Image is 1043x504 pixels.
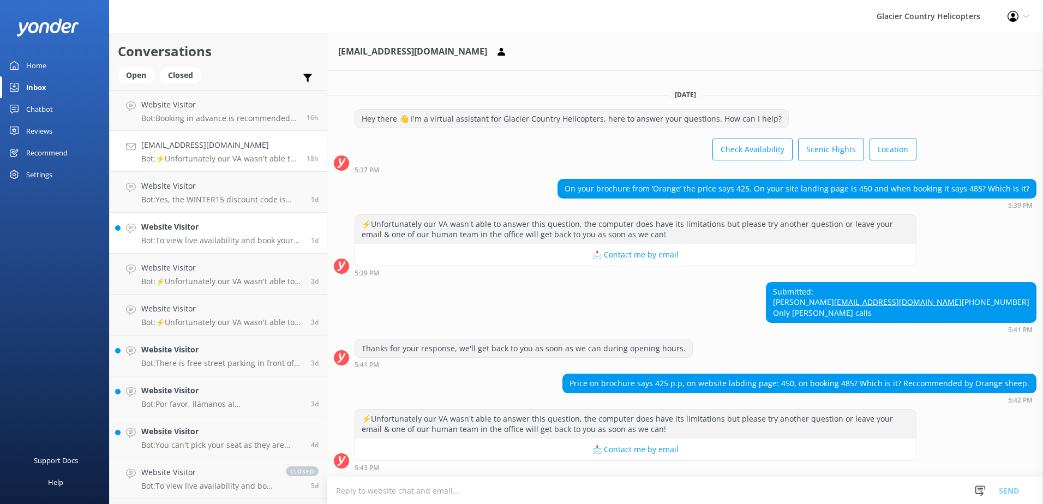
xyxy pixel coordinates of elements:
[118,69,160,81] a: Open
[286,466,319,476] span: closed
[562,396,1036,404] div: Oct 01 2025 05:42pm (UTC +13:00) Pacific/Auckland
[141,317,303,327] p: Bot: ⚡Unfortunately our VA wasn't able to answer this question, the computer does have its limita...
[311,440,319,449] span: Sep 28 2025 07:08am (UTC +13:00) Pacific/Auckland
[834,297,962,307] a: [EMAIL_ADDRESS][DOMAIN_NAME]
[712,139,793,160] button: Check Availability
[558,201,1036,209] div: Oct 01 2025 05:39pm (UTC +13:00) Pacific/Auckland
[110,295,327,335] a: Website VisitorBot:⚡Unfortunately our VA wasn't able to answer this question, the computer does h...
[141,180,303,192] h4: Website Visitor
[48,471,63,493] div: Help
[160,69,207,81] a: Closed
[110,254,327,295] a: Website VisitorBot:⚡Unfortunately our VA wasn't able to answer this question, the computer does h...
[355,269,916,277] div: Oct 01 2025 05:39pm (UTC +13:00) Pacific/Auckland
[141,99,298,111] h4: Website Visitor
[141,154,298,164] p: Bot: ⚡Unfortunately our VA wasn't able to answer this question, the computer does have its limita...
[355,339,692,358] div: Thanks for your response, we'll get back to you as soon as we can during opening hours.
[311,195,319,204] span: Oct 01 2025 08:45am (UTC +13:00) Pacific/Auckland
[141,440,303,450] p: Bot: You can't pick your seat as they are allocated based on the helicopter's weight and balance ...
[355,362,379,368] strong: 5:41 PM
[26,98,53,120] div: Chatbot
[355,465,379,471] strong: 5:43 PM
[563,374,1036,393] div: Price on brochure says 425 p.p, on website labding page: 450, on booking 485? Which is it? Reccom...
[141,221,303,233] h4: Website Visitor
[110,335,327,376] a: Website VisitorBot:There is free street parking in front of our office, and a free car park just ...
[355,167,379,173] strong: 5:37 PM
[766,326,1036,333] div: Oct 01 2025 05:41pm (UTC +13:00) Pacific/Auckland
[110,458,327,499] a: Website VisitorBot:To view live availability and book your tour, please visit: [URL][DOMAIN_NAME]...
[355,439,916,460] button: 📩 Contact me by email
[141,481,275,491] p: Bot: To view live availability and book your tour, please visit: [URL][DOMAIN_NAME].
[26,55,46,76] div: Home
[355,410,916,439] div: ⚡Unfortunately our VA wasn't able to answer this question, the computer does have its limitations...
[141,113,298,123] p: Bot: Booking in advance is recommended to secure your preferred date and time. You can view live ...
[141,385,303,397] h4: Website Visitor
[1008,327,1033,333] strong: 5:41 PM
[1008,397,1033,404] strong: 5:42 PM
[311,399,319,409] span: Sep 28 2025 05:35pm (UTC +13:00) Pacific/Auckland
[307,113,319,122] span: Oct 01 2025 07:23pm (UTC +13:00) Pacific/Auckland
[141,236,303,245] p: Bot: To view live availability and book your tour, please visit: [URL][DOMAIN_NAME].
[141,466,275,478] h4: Website Visitor
[141,344,303,356] h4: Website Visitor
[26,76,46,98] div: Inbox
[141,195,303,205] p: Bot: Yes, the WINTER15 discount code is currently running for off-season deals. It is valid when ...
[118,67,154,83] div: Open
[355,361,693,368] div: Oct 01 2025 05:41pm (UTC +13:00) Pacific/Auckland
[141,277,303,286] p: Bot: ⚡Unfortunately our VA wasn't able to answer this question, the computer does have its limita...
[141,303,303,315] h4: Website Visitor
[870,139,916,160] button: Location
[311,481,319,490] span: Sep 26 2025 09:48pm (UTC +13:00) Pacific/Auckland
[26,120,52,142] div: Reviews
[338,45,487,59] h3: [EMAIL_ADDRESS][DOMAIN_NAME]
[355,166,916,173] div: Oct 01 2025 05:37pm (UTC +13:00) Pacific/Auckland
[26,164,52,185] div: Settings
[355,464,916,471] div: Oct 01 2025 05:43pm (UTC +13:00) Pacific/Auckland
[141,399,303,409] p: Bot: Por favor, llámanos al [PHONE_NUMBER] el día anterior para ver cómo está el clima.
[26,142,68,164] div: Recommend
[110,172,327,213] a: Website VisitorBot:Yes, the WINTER15 discount code is currently running for off-season deals. It ...
[110,90,327,131] a: Website VisitorBot:Booking in advance is recommended to secure your preferred date and time. You ...
[766,283,1036,322] div: Submitted: [PERSON_NAME] [PHONE_NUMBER] Only [PERSON_NAME] calls
[558,179,1036,198] div: On your brochure from ‘Orange’ the price says 425. On your site landing page is 450 and when book...
[668,90,703,99] span: [DATE]
[16,19,79,37] img: yonder-white-logo.png
[311,277,319,286] span: Sep 29 2025 10:34am (UTC +13:00) Pacific/Auckland
[110,131,327,172] a: [EMAIL_ADDRESS][DOMAIN_NAME]Bot:⚡Unfortunately our VA wasn't able to answer this question, the co...
[798,139,864,160] button: Scenic Flights
[141,262,303,274] h4: Website Visitor
[355,215,916,244] div: ⚡Unfortunately our VA wasn't able to answer this question, the computer does have its limitations...
[307,154,319,163] span: Oct 01 2025 05:42pm (UTC +13:00) Pacific/Auckland
[160,67,201,83] div: Closed
[355,244,916,266] button: 📩 Contact me by email
[110,376,327,417] a: Website VisitorBot:Por favor, llámanos al [PHONE_NUMBER] el día anterior para ver cómo está el cl...
[311,358,319,368] span: Sep 28 2025 06:08pm (UTC +13:00) Pacific/Auckland
[110,213,327,254] a: Website VisitorBot:To view live availability and book your tour, please visit: [URL][DOMAIN_NAME].1d
[141,139,298,151] h4: [EMAIL_ADDRESS][DOMAIN_NAME]
[141,425,303,437] h4: Website Visitor
[311,317,319,327] span: Sep 28 2025 07:33pm (UTC +13:00) Pacific/Auckland
[141,358,303,368] p: Bot: There is free street parking in front of our office, and a free car park just across the roa...
[118,41,319,62] h2: Conversations
[311,236,319,245] span: Sep 30 2025 04:23pm (UTC +13:00) Pacific/Auckland
[355,270,379,277] strong: 5:39 PM
[110,417,327,458] a: Website VisitorBot:You can't pick your seat as they are allocated based on the helicopter's weigh...
[1008,202,1033,209] strong: 5:39 PM
[355,110,788,128] div: Hey there 👋 I'm a virtual assistant for Glacier Country Helicopters, here to answer your question...
[34,449,78,471] div: Support Docs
